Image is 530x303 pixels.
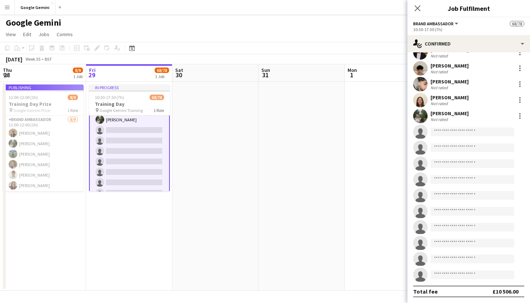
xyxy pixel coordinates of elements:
[89,101,170,107] h3: Training Day
[73,74,83,79] div: 1 Job
[346,71,357,79] span: 1
[89,85,170,191] app-job-card: In progress10:30-17:30 (7h)68/78Training Day Google Gemini Training1 Role[PERSON_NAME][PERSON_NAM...
[510,21,524,26] span: 68/78
[430,53,449,59] div: Not rated
[24,56,42,62] span: Week 35
[15,0,56,14] button: Google Gemini
[430,85,449,90] div: Not rated
[23,31,31,38] span: Edit
[430,110,469,117] div: [PERSON_NAME]
[3,67,12,73] span: Thu
[413,21,454,26] span: Brand Ambassador
[20,30,34,39] a: Edit
[95,95,124,100] span: 10:30-17:30 (7h)
[413,27,524,32] div: 10:30-17:30 (7h)
[73,68,83,73] span: 8/9
[45,56,52,62] div: BST
[3,30,19,39] a: View
[407,4,530,13] h3: Job Fulfilment
[6,56,22,63] div: [DATE]
[154,108,164,113] span: 1 Role
[430,94,469,101] div: [PERSON_NAME]
[261,67,270,73] span: Sun
[430,117,449,122] div: Not rated
[413,21,459,26] button: Brand Ambassador
[39,31,49,38] span: Jobs
[260,71,270,79] span: 31
[430,78,469,85] div: [PERSON_NAME]
[6,31,16,38] span: View
[430,62,469,69] div: [PERSON_NAME]
[89,67,96,73] span: Fri
[175,67,183,73] span: Sat
[100,108,143,113] span: Google Gemini Training
[89,85,170,90] div: In progress
[155,68,169,73] span: 68/78
[3,85,84,90] div: Publishing
[150,95,164,100] span: 68/78
[3,85,84,191] app-job-card: Publishing11:00-12:00 (1h)8/9Training Day Prize Google Gemini Prize1 RoleBrand Ambassador8/911:00...
[493,288,518,295] div: £10 506.00
[430,69,449,74] div: Not rated
[155,74,169,79] div: 1 Job
[6,17,61,28] h1: Google Gemini
[430,101,449,106] div: Not rated
[2,71,12,79] span: 28
[174,71,183,79] span: 30
[88,71,96,79] span: 29
[57,31,73,38] span: Comms
[36,30,52,39] a: Jobs
[413,288,438,295] div: Total fee
[407,35,530,52] div: Confirmed
[54,30,76,39] a: Comms
[348,67,357,73] span: Mon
